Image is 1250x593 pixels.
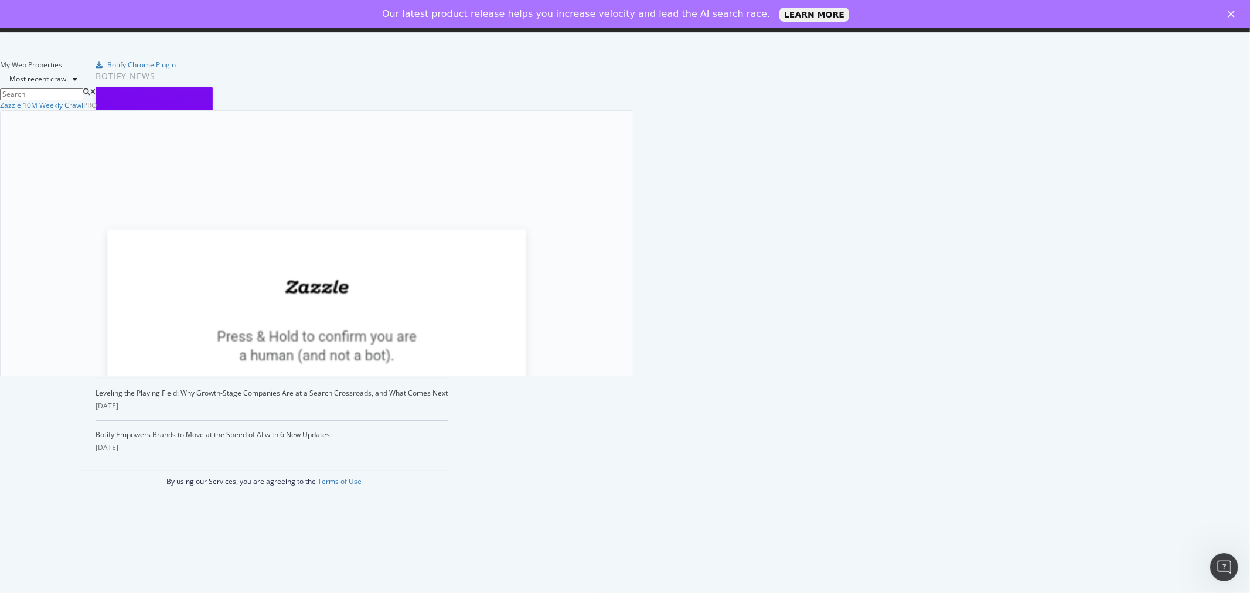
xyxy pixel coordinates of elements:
[318,476,362,486] a: Terms of Use
[96,60,176,70] a: Botify Chrome Plugin
[96,442,448,453] div: [DATE]
[1228,11,1239,18] div: Close
[96,87,213,180] img: What Happens When ChatGPT Is Your Holiday Shopper?
[83,100,97,110] div: Pro
[779,8,849,22] a: LEARN MORE
[96,70,448,83] div: Botify news
[9,76,68,83] div: Most recent crawl
[107,60,176,70] div: Botify Chrome Plugin
[96,388,448,398] a: Leveling the Playing Field: Why Growth-Stage Companies Are at a Search Crossroads, and What Comes...
[81,471,448,486] div: By using our Services, you are agreeing to the
[96,430,330,439] a: Botify Empowers Brands to Move at the Speed of AI with 6 New Updates
[1210,553,1238,581] iframe: Intercom live chat
[96,401,448,411] div: [DATE]
[382,8,770,20] div: Our latest product release helps you increase velocity and lead the AI search race.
